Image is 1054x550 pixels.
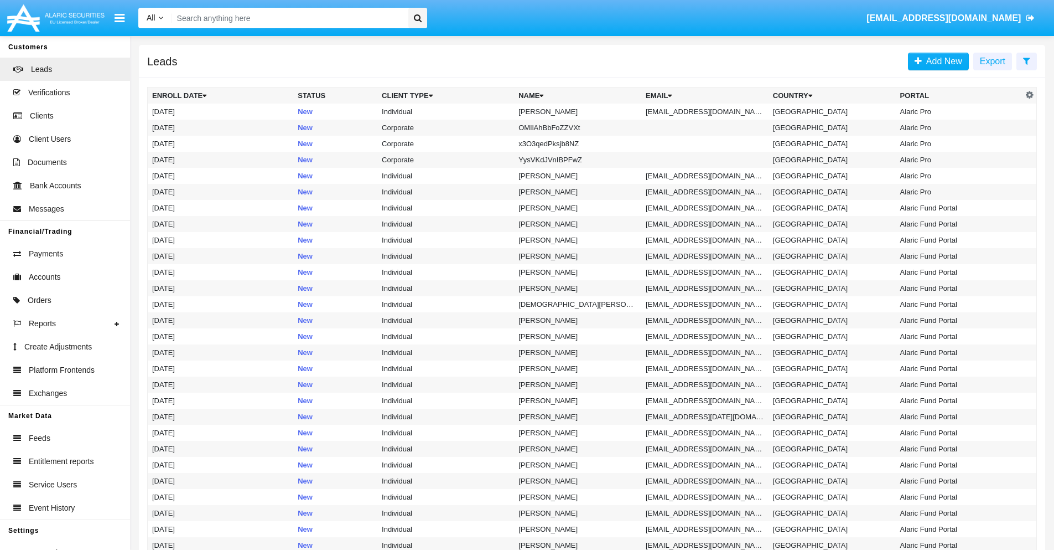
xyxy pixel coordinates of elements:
[377,120,514,136] td: Corporate
[377,328,514,345] td: Individual
[769,441,896,457] td: [GEOGRAPHIC_DATA]
[172,8,404,28] input: Search
[28,295,51,306] span: Orders
[641,168,769,184] td: [EMAIL_ADDRESS][DOMAIN_NAME]
[377,361,514,377] td: Individual
[514,184,641,200] td: [PERSON_NAME]
[293,361,377,377] td: New
[30,180,81,192] span: Bank Accounts
[514,136,641,152] td: x3O3qedPksjb8NZ
[769,216,896,232] td: [GEOGRAPHIC_DATA]
[514,296,641,312] td: [DEMOGRAPHIC_DATA][PERSON_NAME]
[641,232,769,248] td: [EMAIL_ADDRESS][DOMAIN_NAME]
[514,264,641,280] td: [PERSON_NAME]
[377,473,514,489] td: Individual
[896,152,1023,168] td: Alaric Pro
[293,393,377,409] td: New
[24,341,92,353] span: Create Adjustments
[514,152,641,168] td: YysVKdJVnIBPFwZ
[769,296,896,312] td: [GEOGRAPHIC_DATA]
[377,248,514,264] td: Individual
[896,521,1023,537] td: Alaric Fund Portal
[29,433,50,444] span: Feeds
[293,152,377,168] td: New
[769,328,896,345] td: [GEOGRAPHIC_DATA]
[922,56,962,66] span: Add New
[896,216,1023,232] td: Alaric Fund Portal
[377,345,514,361] td: Individual
[514,312,641,328] td: [PERSON_NAME]
[769,120,896,136] td: [GEOGRAPHIC_DATA]
[31,64,52,75] span: Leads
[293,184,377,200] td: New
[293,521,377,537] td: New
[514,441,641,457] td: [PERSON_NAME]
[641,200,769,216] td: [EMAIL_ADDRESS][DOMAIN_NAME]
[769,152,896,168] td: [GEOGRAPHIC_DATA]
[293,168,377,184] td: New
[514,104,641,120] td: [PERSON_NAME]
[769,489,896,505] td: [GEOGRAPHIC_DATA]
[29,203,64,215] span: Messages
[896,457,1023,473] td: Alaric Fund Portal
[514,248,641,264] td: [PERSON_NAME]
[769,136,896,152] td: [GEOGRAPHIC_DATA]
[896,264,1023,280] td: Alaric Fund Portal
[769,312,896,328] td: [GEOGRAPHIC_DATA]
[377,312,514,328] td: Individual
[148,104,294,120] td: [DATE]
[769,409,896,425] td: [GEOGRAPHIC_DATA]
[293,200,377,216] td: New
[514,409,641,425] td: [PERSON_NAME]
[148,425,294,441] td: [DATE]
[514,521,641,537] td: [PERSON_NAME]
[28,157,67,168] span: Documents
[148,312,294,328] td: [DATE]
[896,505,1023,521] td: Alaric Fund Portal
[148,345,294,361] td: [DATE]
[148,521,294,537] td: [DATE]
[641,88,769,104] th: Email
[377,136,514,152] td: Corporate
[293,312,377,328] td: New
[896,168,1023,184] td: Alaric Pro
[148,136,294,152] td: [DATE]
[29,456,94,467] span: Entitlement reports
[377,457,514,473] td: Individual
[641,457,769,473] td: [EMAIL_ADDRESS][DOMAIN_NAME]
[148,409,294,425] td: [DATE]
[980,56,1005,66] span: Export
[377,216,514,232] td: Individual
[769,88,896,104] th: Country
[148,280,294,296] td: [DATE]
[29,318,56,330] span: Reports
[377,296,514,312] td: Individual
[377,104,514,120] td: Individual
[641,104,769,120] td: [EMAIL_ADDRESS][DOMAIN_NAME]
[514,505,641,521] td: [PERSON_NAME]
[293,296,377,312] td: New
[293,345,377,361] td: New
[514,473,641,489] td: [PERSON_NAME]
[514,232,641,248] td: [PERSON_NAME]
[769,473,896,489] td: [GEOGRAPHIC_DATA]
[769,232,896,248] td: [GEOGRAPHIC_DATA]
[769,248,896,264] td: [GEOGRAPHIC_DATA]
[896,200,1023,216] td: Alaric Fund Portal
[514,457,641,473] td: [PERSON_NAME]
[514,200,641,216] td: [PERSON_NAME]
[641,521,769,537] td: [EMAIL_ADDRESS][DOMAIN_NAME]
[769,264,896,280] td: [GEOGRAPHIC_DATA]
[377,200,514,216] td: Individual
[896,232,1023,248] td: Alaric Fund Portal
[641,489,769,505] td: [EMAIL_ADDRESS][DOMAIN_NAME]
[896,328,1023,345] td: Alaric Fund Portal
[293,120,377,136] td: New
[148,393,294,409] td: [DATE]
[293,216,377,232] td: New
[377,489,514,505] td: Individual
[293,280,377,296] td: New
[148,88,294,104] th: Enroll Date
[293,505,377,521] td: New
[29,271,61,283] span: Accounts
